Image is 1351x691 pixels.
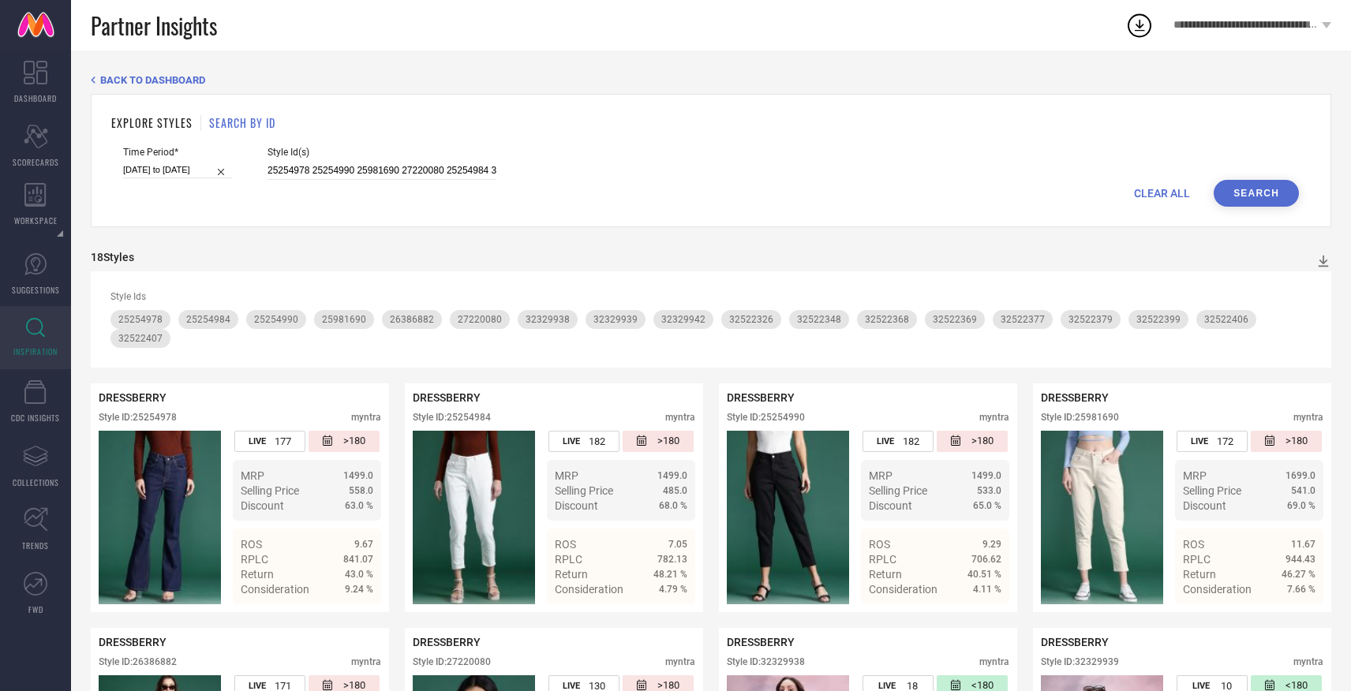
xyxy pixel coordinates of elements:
[241,499,284,512] span: Discount
[971,435,994,448] span: >180
[413,391,481,404] span: DRESSBERRY
[548,431,619,452] div: Number of days the style has been live on the platform
[727,391,795,404] span: DRESSBERRY
[241,553,268,566] span: RPLC
[878,681,896,691] span: LIVE
[555,583,623,596] span: Consideration
[555,499,598,512] span: Discount
[241,568,274,581] span: Return
[413,636,481,648] span: DRESSBERRY
[665,412,695,423] div: myntra
[1291,485,1315,496] span: 541.0
[241,538,262,551] span: ROS
[458,314,502,325] span: 27220080
[1264,611,1315,624] a: Details
[869,553,896,566] span: RPLC
[563,681,580,691] span: LIVE
[249,681,266,691] span: LIVE
[14,215,58,226] span: WORKSPACE
[555,469,578,482] span: MRP
[91,251,134,263] div: 18 Styles
[563,436,580,446] span: LIVE
[13,345,58,357] span: INSPIRATION
[982,539,1001,550] span: 9.29
[118,314,163,325] span: 25254978
[275,435,291,447] span: 177
[390,314,434,325] span: 26386882
[1183,568,1216,581] span: Return
[973,584,1001,595] span: 4.11 %
[977,485,1001,496] span: 533.0
[322,611,373,624] a: Details
[1041,412,1119,423] div: Style ID: 25981690
[1291,539,1315,550] span: 11.67
[979,656,1009,667] div: myntra
[903,435,919,447] span: 182
[727,431,849,604] div: Click to view image
[13,476,59,488] span: COLLECTIONS
[345,584,373,595] span: 9.24 %
[665,656,695,667] div: myntra
[413,431,535,604] img: Style preview image
[555,538,576,551] span: ROS
[869,499,912,512] span: Discount
[100,74,205,86] span: BACK TO DASHBOARD
[1287,584,1315,595] span: 7.66 %
[118,333,163,344] span: 32522407
[589,435,605,447] span: 182
[1136,314,1181,325] span: 32522399
[91,74,1331,86] div: Back TO Dashboard
[209,114,275,131] h1: SEARCH BY ID
[11,412,60,424] span: CDC INSIGHTS
[979,412,1009,423] div: myntra
[1183,553,1211,566] span: RPLC
[971,470,1001,481] span: 1499.0
[797,314,841,325] span: 32522348
[413,431,535,604] div: Click to view image
[663,485,687,496] span: 485.0
[249,436,266,446] span: LIVE
[729,314,773,325] span: 32522326
[869,583,937,596] span: Consideration
[343,554,373,565] span: 841.07
[241,583,309,596] span: Consideration
[593,314,638,325] span: 32329939
[1293,656,1323,667] div: myntra
[933,314,977,325] span: 32522369
[1041,431,1163,604] div: Click to view image
[1282,569,1315,580] span: 46.27 %
[1041,391,1109,404] span: DRESSBERRY
[351,412,381,423] div: myntra
[1183,469,1207,482] span: MRP
[1041,431,1163,604] img: Style preview image
[966,611,1001,624] span: Details
[413,656,491,667] div: Style ID: 27220080
[99,636,167,648] span: DRESSBERRY
[111,114,193,131] h1: EXPLORE STYLES
[1204,314,1248,325] span: 32522406
[234,431,305,452] div: Number of days the style has been live on the platform
[526,314,570,325] span: 32329938
[659,584,687,595] span: 4.79 %
[99,656,177,667] div: Style ID: 26386882
[869,538,890,551] span: ROS
[1286,470,1315,481] span: 1699.0
[555,568,588,581] span: Return
[345,500,373,511] span: 63.0 %
[1287,500,1315,511] span: 69.0 %
[1280,611,1315,624] span: Details
[1001,314,1045,325] span: 32522377
[12,284,60,296] span: SUGGESTIONS
[657,470,687,481] span: 1499.0
[99,431,221,604] div: Click to view image
[1183,484,1241,497] span: Selling Price
[636,611,687,624] a: Details
[657,554,687,565] span: 782.13
[99,391,167,404] span: DRESSBERRY
[1183,583,1252,596] span: Consideration
[973,500,1001,511] span: 65.0 %
[241,469,264,482] span: MRP
[268,147,496,158] span: Style Id(s)
[343,470,373,481] span: 1499.0
[322,314,366,325] span: 25981690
